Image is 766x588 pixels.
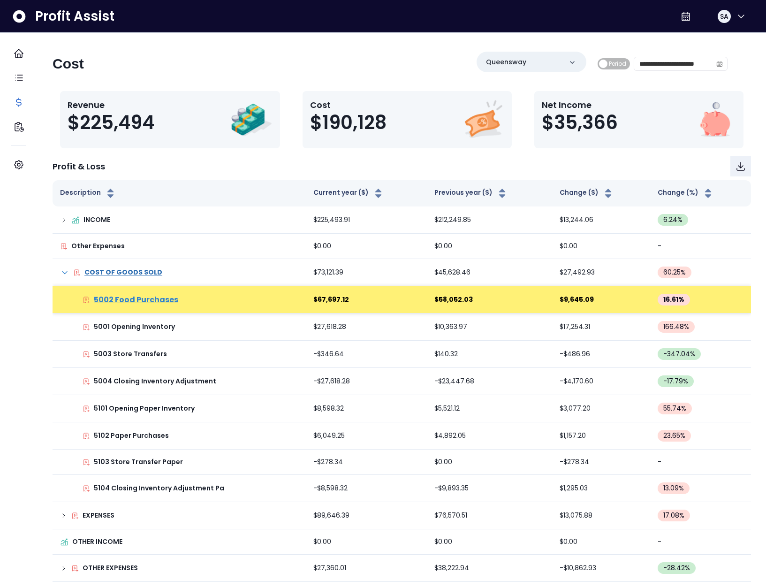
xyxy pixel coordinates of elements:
[663,511,684,520] span: 17.08 %
[83,215,110,225] p: INCOME
[306,555,427,582] td: $27,360.01
[230,99,273,141] img: Revenue
[306,234,427,259] td: $0.00
[94,376,216,386] p: 5004 Closing Inventory Adjustment
[552,450,650,475] td: -$278.34
[552,395,650,422] td: $3,077.20
[434,188,508,199] button: Previous year ($)
[427,286,552,313] td: $58,052.03
[68,99,154,111] p: Revenue
[427,395,552,422] td: $5,521.12
[663,215,683,225] span: 6.24 %
[542,99,618,111] p: Net Income
[94,431,169,441] p: 5102 Paper Purchases
[542,111,618,134] span: $35,366
[730,156,751,176] button: Download
[306,286,427,313] td: $67,697.12
[306,341,427,368] td: -$346.64
[306,422,427,450] td: $6,049.25
[658,188,714,199] button: Change (%)
[552,286,650,313] td: $9,645.09
[427,502,552,529] td: $76,570.51
[427,341,552,368] td: $140.32
[306,368,427,395] td: -$27,618.28
[35,8,114,25] span: Profit Assist
[306,313,427,341] td: $27,618.28
[94,294,178,305] p: 5002 Food Purchases
[427,234,552,259] td: $0.00
[462,99,504,141] img: Cost
[306,529,427,555] td: $0.00
[609,58,626,69] span: Period
[663,483,684,493] span: 13.09 %
[94,404,195,413] p: 5101 Opening Paper Inventory
[306,475,427,502] td: -$8,598.32
[427,450,552,475] td: $0.00
[427,313,552,341] td: $10,363.97
[310,111,387,134] span: $190,128
[306,259,427,286] td: $73,121.39
[83,511,114,520] p: EXPENSES
[94,322,175,332] p: 5001 Opening Inventory
[552,502,650,529] td: $13,075.88
[650,234,751,259] td: -
[427,475,552,502] td: -$9,893.35
[663,349,695,359] span: -347.04 %
[552,259,650,286] td: $27,492.93
[71,241,125,251] p: Other Expenses
[663,404,686,413] span: 55.74 %
[560,188,614,199] button: Change ($)
[663,563,690,573] span: -28.42 %
[306,502,427,529] td: $89,646.39
[552,313,650,341] td: $17,254.31
[427,555,552,582] td: $38,222.94
[94,457,183,467] p: 5103 Store Transfer Paper
[53,160,105,173] p: Profit & Loss
[427,206,552,234] td: $212,249.85
[716,61,723,67] svg: calendar
[94,349,167,359] p: 5003 Store Transfers
[552,475,650,502] td: $1,295.03
[427,259,552,286] td: $45,628.46
[427,368,552,395] td: -$23,447.68
[663,267,686,277] span: 60.25 %
[663,295,684,305] span: 16.61 %
[552,555,650,582] td: -$10,862.93
[650,450,751,475] td: -
[68,111,154,134] span: $225,494
[552,341,650,368] td: -$486.96
[306,395,427,422] td: $8,598.32
[552,368,650,395] td: -$4,170.60
[310,99,387,111] p: Cost
[313,188,384,199] button: Current year ($)
[72,537,122,547] p: OTHER INCOME
[306,206,427,234] td: $225,493.91
[427,422,552,450] td: $4,892.05
[663,322,689,332] span: 166.48 %
[650,529,751,555] td: -
[663,376,688,386] span: -17.79 %
[552,422,650,450] td: $1,157.20
[306,450,427,475] td: -$278.34
[552,206,650,234] td: $13,244.06
[552,234,650,259] td: $0.00
[486,57,526,67] p: Queensway
[60,188,116,199] button: Description
[663,431,685,441] span: 23.65 %
[94,483,224,493] p: 5104 Closing Inventory Adjustment Pa
[84,267,162,277] p: COST OF GOODS SOLD
[83,563,138,573] p: OTHER EXPENSES
[694,99,736,141] img: Net Income
[427,529,552,555] td: $0.00
[552,529,650,555] td: $0.00
[53,55,84,72] h2: Cost
[720,12,728,21] span: SA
